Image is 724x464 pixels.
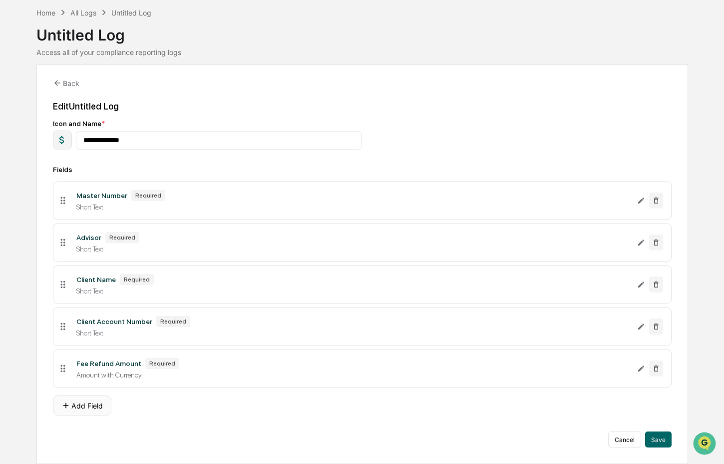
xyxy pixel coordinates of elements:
div: Edit Untitled Log [53,101,672,111]
span: Data Lookup [20,145,63,155]
div: All Logs [70,8,96,17]
button: Add Field [53,395,111,415]
span: Pylon [99,169,121,177]
div: Fields [53,165,672,173]
div: 🗄️ [72,127,80,135]
button: Start new chat [170,79,182,91]
div: Required [131,190,165,201]
div: Short Text [76,245,629,253]
button: Edit Master Number field [637,192,645,208]
button: Edit Client Account Number field [637,318,645,334]
div: Client Name [76,275,116,283]
div: Untitled Log [36,18,688,44]
div: Amount with Currency [76,371,629,379]
div: Client Account Number [76,317,152,325]
div: Required [120,274,154,285]
div: Untitled Log [111,8,151,17]
div: 🖐️ [10,127,18,135]
div: Master Number [76,191,127,199]
div: Icon and Name [53,119,672,127]
div: Access all of your compliance reporting logs [36,48,688,56]
div: Fee Refund Amount [76,359,141,367]
div: Home [36,8,55,17]
button: Cancel [608,431,641,447]
button: Save [645,431,672,447]
div: Required [156,316,190,327]
button: Edit Fee Refund Amount field [637,360,645,376]
span: Preclearance [20,126,64,136]
div: Advisor [76,233,101,241]
a: 🖐️Preclearance [6,122,68,140]
span: Attestations [82,126,124,136]
div: Short Text [76,287,629,295]
a: 🗄️Attestations [68,122,128,140]
div: Short Text [76,329,629,337]
div: Required [105,232,139,243]
iframe: Open customer support [692,431,719,458]
button: Edit Client Name field [637,276,645,292]
button: Back [53,73,79,93]
a: Powered byPylon [70,169,121,177]
div: Short Text [76,203,629,211]
div: We're available if you need us! [34,86,126,94]
div: Start new chat [34,76,164,86]
img: 1746055101610-c473b297-6a78-478c-a979-82029cc54cd1 [10,76,28,94]
div: Required [145,358,179,369]
a: 🔎Data Lookup [6,141,67,159]
div: 🔎 [10,146,18,154]
p: How can we help? [10,21,182,37]
button: Edit Advisor field [637,234,645,250]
